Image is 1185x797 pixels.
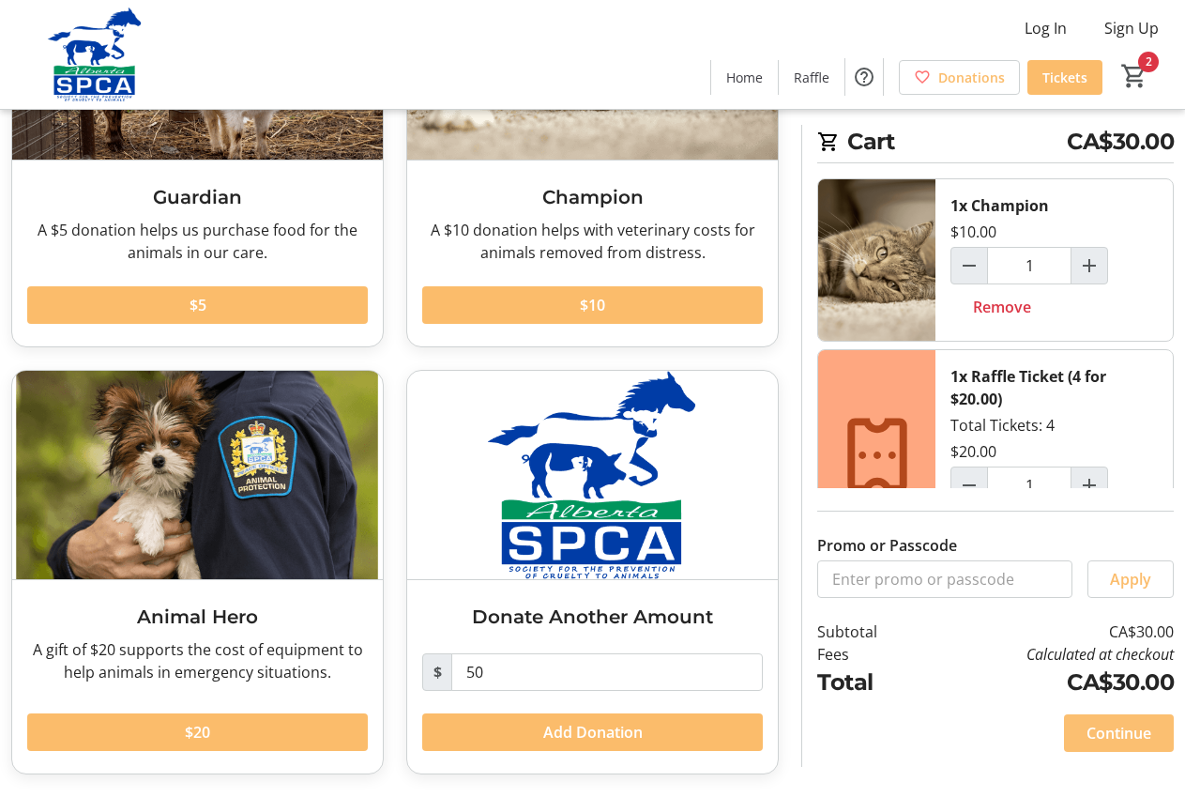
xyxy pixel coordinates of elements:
td: CA$30.00 [920,666,1174,699]
td: Fees [817,643,920,666]
img: Animal Hero [12,371,383,579]
img: Champion [818,179,935,341]
td: CA$30.00 [920,621,1174,643]
h3: Donate Another Amount [422,603,763,631]
td: Calculated at checkout [920,643,1174,666]
button: Decrement by one [951,467,987,503]
span: Add Donation [543,721,643,743]
span: $10 [580,294,605,316]
div: $20.00 [950,440,996,463]
button: Help [845,58,883,96]
a: Donations [899,60,1020,95]
input: Enter promo or passcode [817,560,1072,598]
button: Apply [1087,560,1174,598]
span: CA$30.00 [1067,125,1174,159]
button: Decrement by one [951,248,987,284]
button: $20 [27,713,368,751]
h3: Guardian [27,183,368,211]
span: $20 [185,721,210,743]
span: $5 [190,294,206,316]
span: $ [422,653,452,691]
a: Home [711,60,778,95]
button: Increment by one [1071,467,1107,503]
button: Sign Up [1089,13,1174,43]
a: Tickets [1027,60,1102,95]
button: Log In [1010,13,1082,43]
div: $10.00 [950,221,996,243]
span: Sign Up [1104,17,1159,39]
button: Increment by one [1071,248,1107,284]
span: Apply [1110,568,1151,590]
div: 1x Raffle Ticket (4 for $20.00) [950,365,1158,410]
td: Subtotal [817,621,920,643]
div: A gift of $20 supports the cost of equipment to help animals in emergency situations. [27,638,368,683]
button: Add Donation [422,713,763,751]
button: $5 [27,286,368,324]
span: Donations [938,68,1005,87]
div: Total Tickets: 4 [935,350,1173,560]
div: 1x Champion [950,194,1049,217]
img: Alberta SPCA's Logo [11,8,178,101]
td: Total [817,666,920,699]
h3: Champion [422,183,763,211]
div: A $10 donation helps with veterinary costs for animals removed from distress. [422,219,763,264]
a: Raffle [779,60,844,95]
span: Remove [973,296,1031,318]
span: Raffle [794,68,829,87]
button: $10 [422,286,763,324]
button: Continue [1064,714,1174,752]
button: Remove [950,288,1054,326]
span: Home [726,68,763,87]
span: Continue [1086,722,1151,744]
h2: Cart [817,125,1174,163]
label: Promo or Passcode [817,534,957,557]
span: Log In [1025,17,1067,39]
button: Cart [1117,59,1151,93]
input: Donation Amount [451,653,763,691]
input: Raffle Ticket (4 for $20.00) Quantity [987,467,1071,504]
span: Tickets [1042,68,1087,87]
input: Champion Quantity [987,247,1071,284]
h3: Animal Hero [27,603,368,631]
div: A $5 donation helps us purchase food for the animals in our care. [27,219,368,264]
img: Donate Another Amount [407,371,778,579]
